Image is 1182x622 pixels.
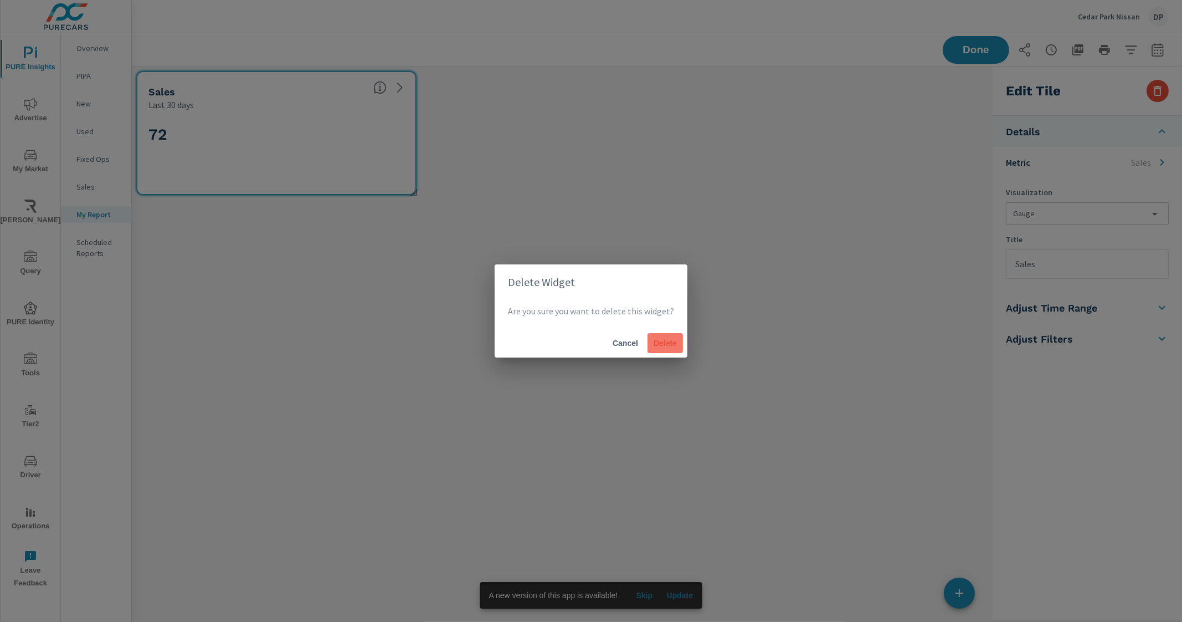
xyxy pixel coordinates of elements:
[612,338,639,348] span: Cancel
[508,273,674,291] h2: Delete Widget
[647,333,683,353] button: Delete
[652,338,679,348] span: Delete
[508,304,674,318] p: Are you sure you want to delete this widget?
[608,333,643,353] button: Cancel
